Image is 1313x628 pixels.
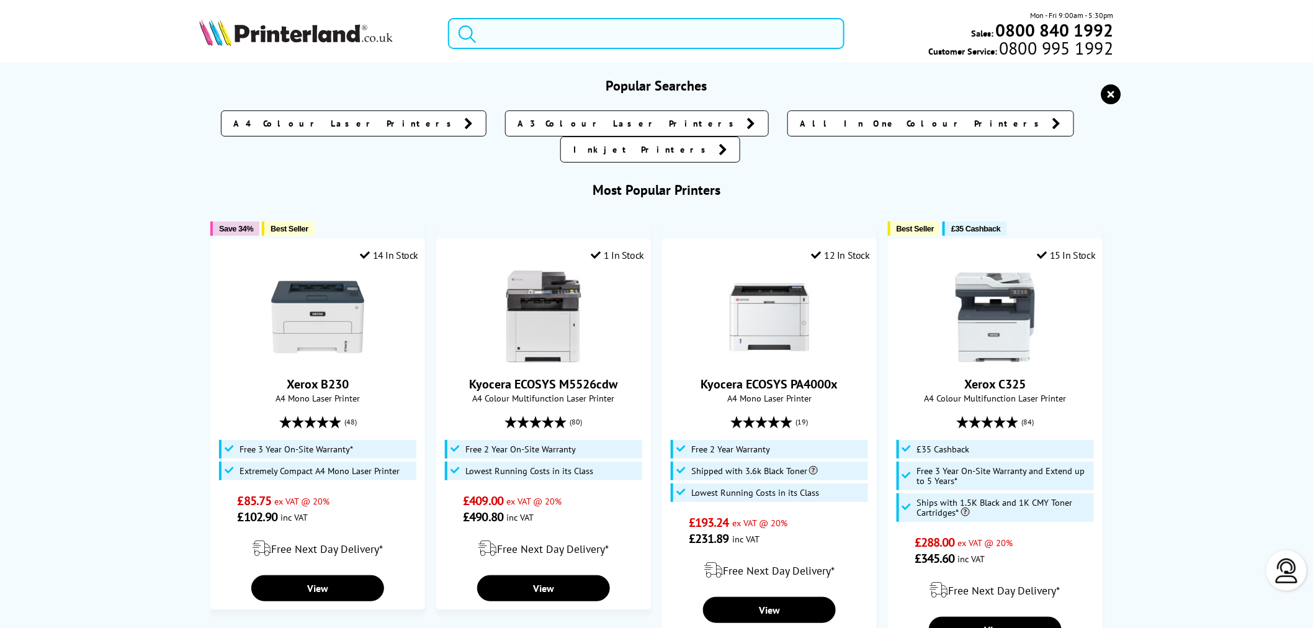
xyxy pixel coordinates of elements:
div: 15 In Stock [1037,249,1096,261]
a: 0800 840 1992 [994,24,1114,36]
img: Xerox B230 [271,271,364,364]
span: £35 Cashback [917,444,970,454]
span: Lowest Running Costs in its Class [465,466,593,476]
img: Xerox C325 [949,271,1042,364]
span: £102.90 [238,509,278,525]
span: 0800 995 1992 [997,42,1113,54]
a: View [251,575,384,601]
a: Xerox B230 [271,354,364,366]
button: Save 34% [210,222,259,236]
div: modal_delivery [217,531,418,566]
span: Extremely Compact A4 Mono Laser Printer [240,466,400,476]
h3: Most Popular Printers [199,181,1113,199]
span: inc VAT [958,553,985,565]
span: Free 2 Year On-Site Warranty [465,444,576,454]
a: Xerox C325 [949,354,1042,366]
span: Inkjet Printers [573,143,712,156]
div: modal_delivery [443,531,644,566]
span: Customer Service: [928,42,1113,57]
b: 0800 840 1992 [996,19,1114,42]
span: Mon - Fri 9:00am - 5:30pm [1031,9,1114,21]
span: £85.75 [238,493,272,509]
span: Free 3 Year On-Site Warranty and Extend up to 5 Years* [917,466,1091,486]
span: ex VAT @ 20% [958,537,1013,549]
span: ex VAT @ 20% [506,495,562,507]
span: Ships with 1.5K Black and 1K CMY Toner Cartridges* [917,498,1091,518]
span: Free 3 Year On-Site Warranty* [240,444,353,454]
span: Save 34% [219,224,253,233]
span: Sales: [972,27,994,39]
span: (84) [1021,410,1034,434]
span: Lowest Running Costs in its Class [691,488,819,498]
span: ex VAT @ 20% [274,495,329,507]
div: 14 In Stock [360,249,418,261]
a: Printerland Logo [199,19,432,48]
button: Best Seller [888,222,941,236]
a: Inkjet Printers [560,137,740,163]
button: Best Seller [262,222,315,236]
div: 1 In Stock [591,249,645,261]
a: Kyocera ECOSYS M5526cdw [470,376,618,392]
span: A4 Colour Laser Printers [234,117,459,130]
img: Kyocera ECOSYS PA4000x [723,271,816,364]
span: (48) [344,410,357,434]
span: £35 Cashback [951,224,1000,233]
span: inc VAT [506,511,534,523]
span: £288.00 [915,534,955,550]
span: Best Seller [271,224,308,233]
span: £345.60 [915,550,955,567]
div: 12 In Stock [812,249,870,261]
a: Xerox B230 [287,376,349,392]
span: inc VAT [280,511,308,523]
span: A4 Mono Laser Printer [669,392,870,404]
a: A4 Colour Laser Printers [221,110,486,137]
a: View [477,575,610,601]
a: Kyocera ECOSYS PA4000x [723,354,816,366]
img: user-headset-light.svg [1275,558,1299,583]
a: A3 Colour Laser Printers [505,110,769,137]
img: Printerland Logo [199,19,393,46]
span: A4 Colour Multifunction Laser Printer [895,392,1096,404]
button: £35 Cashback [943,222,1006,236]
span: inc VAT [732,533,760,545]
span: Best Seller [897,224,934,233]
span: £409.00 [463,493,503,509]
span: Free 2 Year Warranty [691,444,770,454]
span: £231.89 [689,531,729,547]
span: (19) [795,410,808,434]
input: Search product or b [448,18,845,49]
a: View [703,597,836,623]
span: £490.80 [463,509,503,525]
span: Shipped with 3.6k Black Toner [691,466,818,476]
div: modal_delivery [669,553,870,588]
span: A3 Colour Laser Printers [518,117,741,130]
span: (80) [570,410,583,434]
span: A4 Colour Multifunction Laser Printer [443,392,644,404]
a: Kyocera ECOSYS PA4000x [701,376,838,392]
span: £193.24 [689,514,729,531]
span: A4 Mono Laser Printer [217,392,418,404]
span: ex VAT @ 20% [732,517,787,529]
div: modal_delivery [895,573,1096,608]
a: Kyocera ECOSYS M5526cdw [497,354,590,366]
a: All In One Colour Printers [787,110,1074,137]
span: All In One Colour Printers [800,117,1046,130]
a: Xerox C325 [964,376,1026,392]
h3: Popular Searches [199,77,1113,94]
img: Kyocera ECOSYS M5526cdw [497,271,590,364]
